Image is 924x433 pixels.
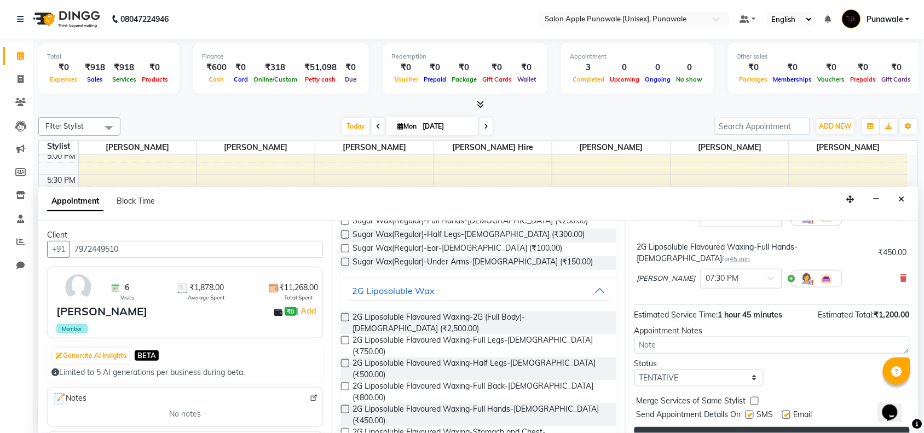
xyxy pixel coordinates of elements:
[643,61,674,74] div: 0
[342,76,359,83] span: Due
[353,380,608,403] span: 2G Liposoluble Flavoured Waxing-Full Back-[DEMOGRAPHIC_DATA] (₹800.00)
[352,284,435,297] div: 2G Liposoluble Wax
[879,247,907,258] div: ₹450.00
[47,229,323,241] div: Client
[570,76,607,83] span: Completed
[197,141,315,154] span: [PERSON_NAME]
[39,141,78,152] div: Stylist
[894,191,910,208] button: Close
[879,76,914,83] span: Gift Cards
[353,403,608,426] span: 2G Liposoluble Flavoured Waxing-Full Hands-[DEMOGRAPHIC_DATA] (₹450.00)
[434,141,552,154] span: [PERSON_NAME] Hire
[189,282,224,293] span: ₹1,878.00
[878,389,913,422] iframe: chat widget
[794,409,812,423] span: Email
[231,61,251,74] div: ₹0
[421,76,449,83] span: Prepaid
[279,282,318,293] span: ₹11,268.00
[345,281,612,301] button: 2G Liposoluble Wax
[757,409,773,423] span: SMS
[848,76,879,83] span: Prepaids
[353,357,608,380] span: 2G Liposoluble Flavoured Waxing-Half Legs-[DEMOGRAPHIC_DATA] (₹500.00)
[297,304,318,317] span: |
[771,61,815,74] div: ₹0
[231,76,251,83] span: Card
[47,52,171,61] div: Total
[480,61,515,74] div: ₹0
[84,76,106,83] span: Sales
[480,76,515,83] span: Gift Cards
[815,61,848,74] div: ₹0
[848,61,879,74] div: ₹0
[120,293,134,302] span: Visits
[674,61,706,74] div: 0
[135,350,159,361] span: BETA
[789,141,908,154] span: [PERSON_NAME]
[421,61,449,74] div: ₹0
[285,307,296,316] span: ₹0
[449,61,480,74] div: ₹0
[47,241,70,258] button: +91
[671,141,789,154] span: [PERSON_NAME]
[737,52,914,61] div: Other sales
[391,61,421,74] div: ₹0
[53,348,129,363] button: Generate AI Insights
[737,61,771,74] div: ₹0
[634,310,718,320] span: Estimated Service Time:
[341,61,360,74] div: ₹0
[206,76,227,83] span: Cash
[867,14,903,25] span: Punawale
[139,61,171,74] div: ₹0
[723,255,750,263] small: for
[391,76,421,83] span: Voucher
[815,76,848,83] span: Vouchers
[818,310,874,320] span: Estimated Total:
[45,175,78,186] div: 5:30 PM
[842,9,861,28] img: Punawale
[771,76,815,83] span: Memberships
[45,122,84,130] span: Filter Stylist
[395,122,419,130] span: Mon
[109,61,139,74] div: ₹918
[188,293,225,302] span: Average Spent
[730,255,750,263] span: 45 min
[47,61,80,74] div: ₹0
[202,52,360,61] div: Finance
[607,61,643,74] div: 0
[251,61,300,74] div: ₹318
[820,272,833,285] img: Interior.png
[637,395,746,409] span: Merge Services of Same Stylist
[515,76,539,83] span: Wallet
[817,119,854,134] button: ADD NEW
[515,61,539,74] div: ₹0
[353,229,585,243] span: Sugar Wax(Regular)-Half Legs-[DEMOGRAPHIC_DATA] (₹300.00)
[299,304,318,317] a: Add
[117,196,155,206] span: Block Time
[80,61,109,74] div: ₹918
[419,118,474,135] input: 2025-09-01
[125,282,129,293] span: 6
[251,76,300,83] span: Online/Custom
[874,310,910,320] span: ₹1,200.00
[70,241,323,258] input: Search by Name/Mobile/Email/Code
[637,273,696,284] span: [PERSON_NAME]
[391,52,539,61] div: Redemption
[637,409,741,423] span: Send Appointment Details On
[56,303,147,320] div: [PERSON_NAME]
[449,76,480,83] span: Package
[353,256,593,270] span: Sugar Wax(Regular)-Under Arms-[DEMOGRAPHIC_DATA] (₹150.00)
[643,76,674,83] span: Ongoing
[79,141,197,154] span: [PERSON_NAME]
[62,272,94,303] img: avatar
[714,118,810,135] input: Search Appointment
[120,4,169,34] b: 08047224946
[570,61,607,74] div: 3
[169,408,201,420] span: No notes
[570,52,706,61] div: Appointment
[634,358,764,370] div: Status
[303,76,339,83] span: Petty cash
[52,392,86,406] span: Notes
[202,61,231,74] div: ₹600
[51,367,319,378] div: Limited to 5 AI generations per business during beta.
[737,76,771,83] span: Packages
